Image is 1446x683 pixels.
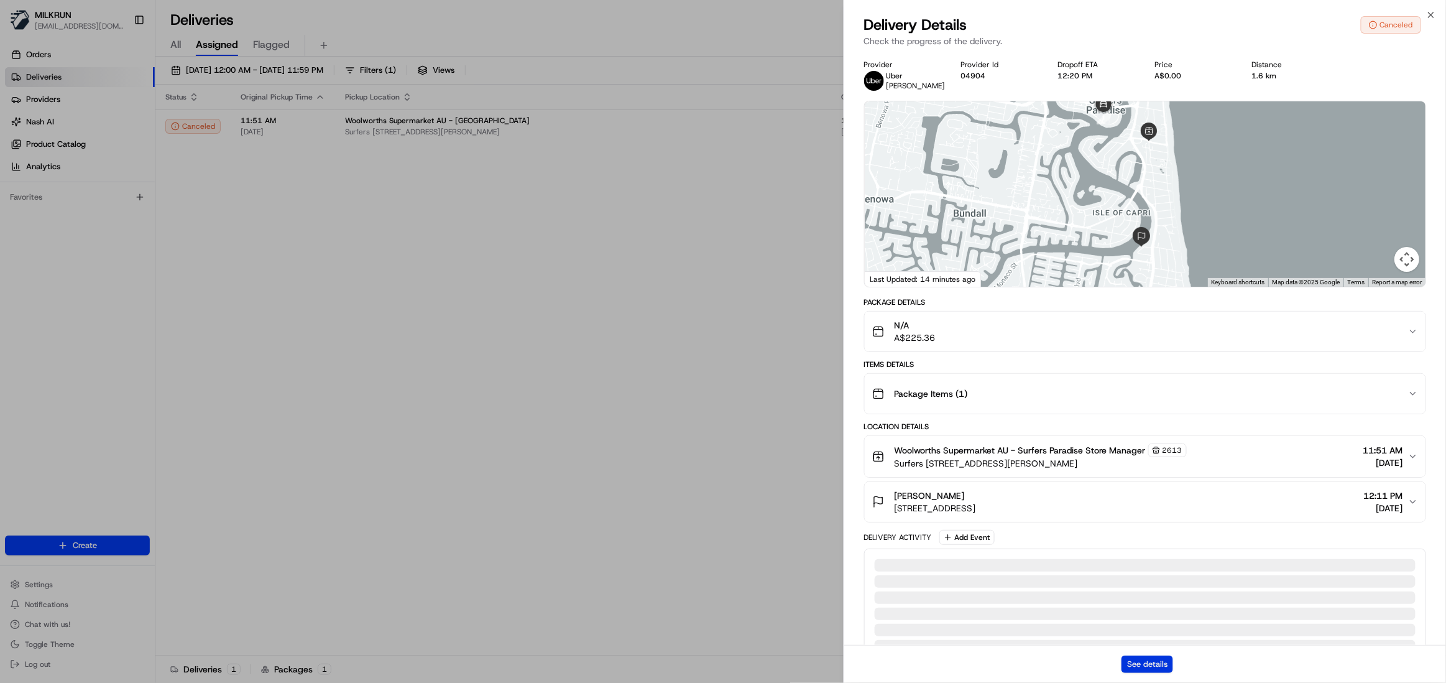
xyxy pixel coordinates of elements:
[1363,444,1403,457] span: 11:51 AM
[939,530,995,545] button: Add Event
[865,374,1425,414] button: Package Items (1)
[1394,247,1419,272] button: Map camera controls
[1155,71,1232,81] div: A$0.00
[886,81,946,91] span: [PERSON_NAME]
[1372,279,1422,286] a: Report a map error
[1058,71,1135,81] div: 12:20 PM
[1058,60,1135,70] div: Dropoff ETA
[895,502,976,514] span: [STREET_ADDRESS]
[864,297,1426,307] div: Package Details
[1361,16,1421,34] button: Canceled
[895,319,936,332] span: N/A
[1121,656,1173,673] button: See details
[1252,60,1329,70] div: Distance
[864,360,1426,369] div: Items Details
[1272,279,1340,286] span: Map data ©2025 Google
[865,482,1425,522] button: [PERSON_NAME][STREET_ADDRESS]12:11 PM[DATE]
[886,71,903,81] span: Uber
[1363,457,1403,469] span: [DATE]
[895,457,1187,470] span: Surfers [STREET_ADDRESS][PERSON_NAME]
[1364,502,1403,514] span: [DATE]
[1155,60,1232,70] div: Price
[864,422,1426,432] div: Location Details
[1163,445,1182,455] span: 2613
[868,271,909,287] a: Open this area in Google Maps (opens a new window)
[895,490,965,502] span: [PERSON_NAME]
[864,35,1426,47] p: Check the progress of the delivery.
[1364,490,1403,502] span: 12:11 PM
[895,332,936,344] span: A$225.36
[895,444,1146,457] span: Woolworths Supermarket AU - Surfers Paradise Store Manager
[865,271,981,287] div: Last Updated: 14 minutes ago
[865,436,1425,477] button: Woolworths Supermarket AU - Surfers Paradise Store Manager2613Surfers [STREET_ADDRESS][PERSON_NAM...
[864,60,941,70] div: Provider
[961,71,986,81] button: 04904
[1097,111,1110,124] div: 1
[1252,71,1329,81] div: 1.6 km
[868,271,909,287] img: Google
[1211,278,1264,287] button: Keyboard shortcuts
[864,71,884,91] img: uber-new-logo.jpeg
[865,312,1425,351] button: N/AA$225.36
[864,15,967,35] span: Delivery Details
[1347,279,1365,286] a: Terms (opens in new tab)
[961,60,1038,70] div: Provider Id
[895,388,968,400] span: Package Items ( 1 )
[864,532,932,542] div: Delivery Activity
